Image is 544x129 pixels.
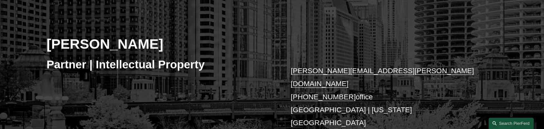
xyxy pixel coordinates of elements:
a: [PHONE_NUMBER] [291,93,356,101]
a: [PERSON_NAME][EMAIL_ADDRESS][PERSON_NAME][DOMAIN_NAME] [291,67,474,88]
h2: [PERSON_NAME] [47,35,272,52]
h3: Partner | Intellectual Property [47,57,272,72]
a: Search this site [489,118,534,129]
